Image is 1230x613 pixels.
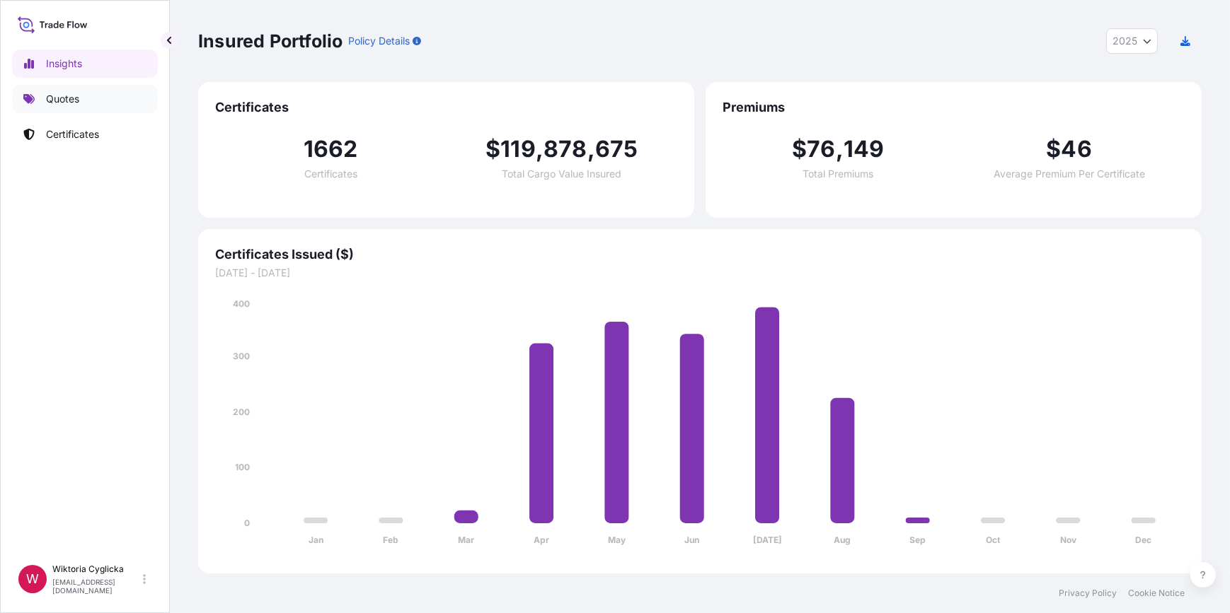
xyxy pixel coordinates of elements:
a: Quotes [12,85,158,113]
p: Wiktoria Cyglicka [52,564,140,575]
p: Quotes [46,92,79,106]
a: Privacy Policy [1059,588,1117,599]
span: 878 [544,138,587,160]
span: , [536,138,544,160]
a: Insights [12,49,158,78]
p: [EMAIL_ADDRESS][DOMAIN_NAME] [52,578,140,595]
a: Certificates [12,120,158,148]
span: Certificates [304,169,357,179]
tspan: Sep [909,535,926,546]
span: 76 [807,138,835,160]
span: 675 [595,138,638,160]
span: $ [1046,138,1061,160]
span: $ [485,138,500,160]
a: Cookie Notice [1128,588,1185,599]
tspan: Feb [384,535,399,546]
tspan: 100 [235,462,250,473]
tspan: Jan [309,535,323,546]
span: , [587,138,595,160]
p: Policy Details [348,34,410,48]
tspan: Nov [1060,535,1077,546]
span: Total Cargo Value Insured [502,169,621,179]
span: [DATE] - [DATE] [215,266,1185,280]
p: Certificates [46,127,99,141]
span: Premiums [723,99,1185,116]
span: Certificates [215,99,677,116]
span: , [836,138,844,160]
tspan: 200 [233,407,250,417]
span: 149 [844,138,885,160]
span: 1662 [304,138,358,160]
tspan: 0 [244,518,250,528]
tspan: Apr [534,535,549,546]
span: Average Premium Per Certificate [994,169,1145,179]
span: Certificates Issued ($) [215,246,1185,263]
tspan: May [608,535,626,546]
tspan: Aug [834,535,851,546]
span: W [26,572,39,586]
span: $ [792,138,807,160]
tspan: 400 [233,298,250,309]
p: Insights [46,57,82,71]
span: 2025 [1113,34,1137,48]
span: 119 [500,138,536,160]
p: Insured Portfolio [198,30,343,52]
tspan: Dec [1135,535,1151,546]
span: Total Premiums [803,169,873,179]
span: 46 [1062,138,1092,160]
tspan: Jun [684,535,699,546]
button: Year Selector [1106,28,1158,54]
tspan: Mar [458,535,474,546]
tspan: 300 [233,351,250,361]
tspan: [DATE] [753,535,782,546]
tspan: Oct [986,535,1001,546]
